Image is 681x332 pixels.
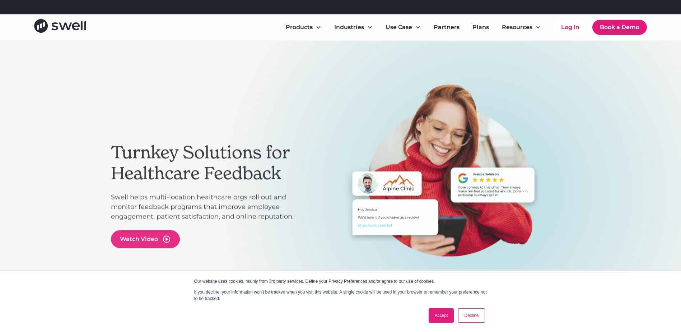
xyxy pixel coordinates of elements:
[111,230,180,248] a: open lightbox
[334,23,364,32] div: Industries
[386,23,412,32] div: Use Case
[280,20,327,34] div: Products
[496,20,547,34] div: Resources
[194,289,487,302] p: If you decline, your information won’t be tracked when you visit this website. A single cookie wi...
[428,20,465,34] a: Partners
[312,84,570,306] div: carousel
[554,20,587,34] a: Log In
[111,142,305,184] h2: Turnkey Solutions for Healthcare Feedback
[34,19,86,35] a: home
[592,20,647,35] a: Book a Demo
[194,278,487,285] p: Our website uses cookies, mainly from 3rd party services. Define your Privacy Preferences and/or ...
[380,20,426,34] div: Use Case
[502,23,532,32] div: Resources
[286,23,313,32] div: Products
[429,308,454,323] a: Accept
[111,192,305,221] p: Swell helps multi-location healthcare orgs roll out and monitor feedback programs that improve em...
[120,235,158,243] div: Watch Video
[312,84,570,283] div: 1 of 3
[328,20,378,34] div: Industries
[458,308,485,323] a: Decline
[467,20,495,34] a: Plans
